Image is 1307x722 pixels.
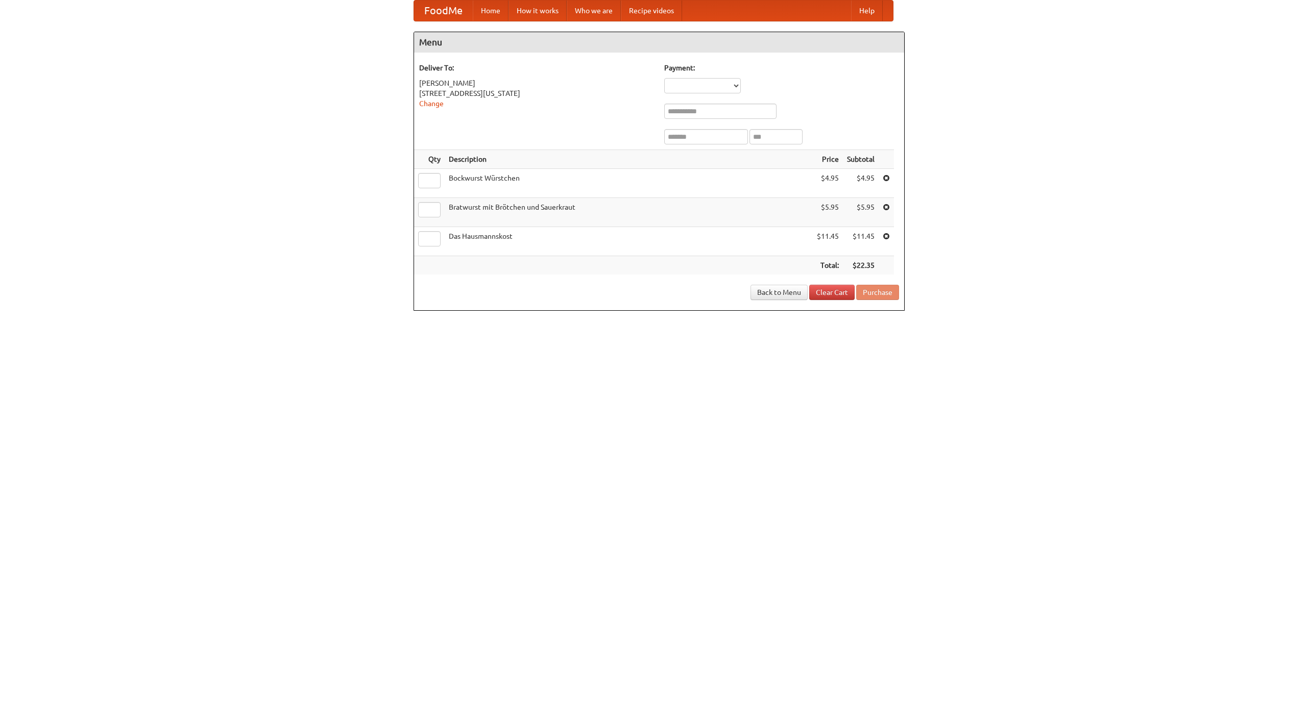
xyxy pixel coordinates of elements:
[664,63,899,73] h5: Payment:
[813,256,843,275] th: Total:
[445,227,813,256] td: Das Hausmannskost
[419,99,444,108] a: Change
[813,169,843,198] td: $4.95
[843,150,879,169] th: Subtotal
[414,1,473,21] a: FoodMe
[445,169,813,198] td: Bockwurst Würstchen
[419,78,654,88] div: [PERSON_NAME]
[843,169,879,198] td: $4.95
[751,285,808,300] a: Back to Menu
[567,1,621,21] a: Who we are
[813,227,843,256] td: $11.45
[843,227,879,256] td: $11.45
[419,88,654,98] div: [STREET_ADDRESS][US_STATE]
[419,63,654,73] h5: Deliver To:
[813,150,843,169] th: Price
[851,1,883,21] a: Help
[473,1,509,21] a: Home
[809,285,855,300] a: Clear Cart
[856,285,899,300] button: Purchase
[621,1,682,21] a: Recipe videos
[414,150,445,169] th: Qty
[414,32,904,53] h4: Menu
[509,1,567,21] a: How it works
[843,198,879,227] td: $5.95
[445,150,813,169] th: Description
[843,256,879,275] th: $22.35
[445,198,813,227] td: Bratwurst mit Brötchen und Sauerkraut
[813,198,843,227] td: $5.95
